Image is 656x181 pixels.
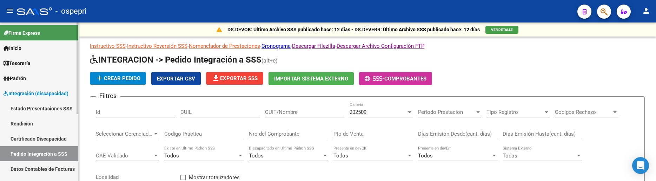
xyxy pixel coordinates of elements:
span: Todos [164,153,179,159]
span: - [365,76,384,82]
a: Cronograma [261,43,291,49]
button: -Comprobantes [359,72,432,85]
span: Tesorería [4,59,31,67]
span: Inicio [4,44,21,52]
span: Exportar CSV [157,76,195,82]
button: Exportar SSS [206,72,263,85]
span: Firma Express [4,29,40,37]
a: Instructivo Reversión SSS [127,43,187,49]
span: INTEGRACION -> Pedido Integración a SSS [90,55,261,65]
mat-icon: person [642,7,650,15]
span: CAE Validado [96,153,153,159]
a: Descargar Archivo Configuración FTP [337,43,424,49]
span: Importar Sistema Externo [274,76,348,82]
span: Integración (discapacidad) [4,90,68,97]
mat-icon: file_download [212,74,220,82]
span: Todos [503,153,517,159]
span: 202509 [350,109,366,115]
span: Codigos Rechazo [555,109,612,115]
p: - - - - - [90,42,645,50]
span: Todos [418,153,433,159]
button: Crear Pedido [90,72,146,85]
button: Importar Sistema Externo [269,72,354,85]
h3: Filtros [96,91,120,101]
button: VER DETALLE [485,26,518,34]
span: Exportar SSS [212,75,258,82]
span: Padrón [4,75,26,82]
div: Open Intercom Messenger [632,157,649,174]
span: Periodo Prestacion [418,109,475,115]
a: Nomenclador de Prestaciones [189,43,260,49]
span: VER DETALLE [491,28,513,32]
button: Exportar CSV [151,72,201,85]
p: DS.DEVOK: Último Archivo SSS publicado hace: 12 días - DS.DEVERR: Último Archivo SSS publicado ha... [227,26,480,33]
span: - ospepri [55,4,86,19]
span: Tipo Registro [486,109,543,115]
mat-icon: menu [6,7,14,15]
mat-icon: add [95,74,104,82]
span: Todos [249,153,264,159]
span: Comprobantes [384,76,426,82]
a: Instructivo SSS [90,43,126,49]
span: Seleccionar Gerenciador [96,131,153,137]
span: Crear Pedido [95,75,140,82]
a: Descargar Filezilla [292,43,335,49]
span: (alt+e) [261,57,278,64]
span: Todos [333,153,348,159]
